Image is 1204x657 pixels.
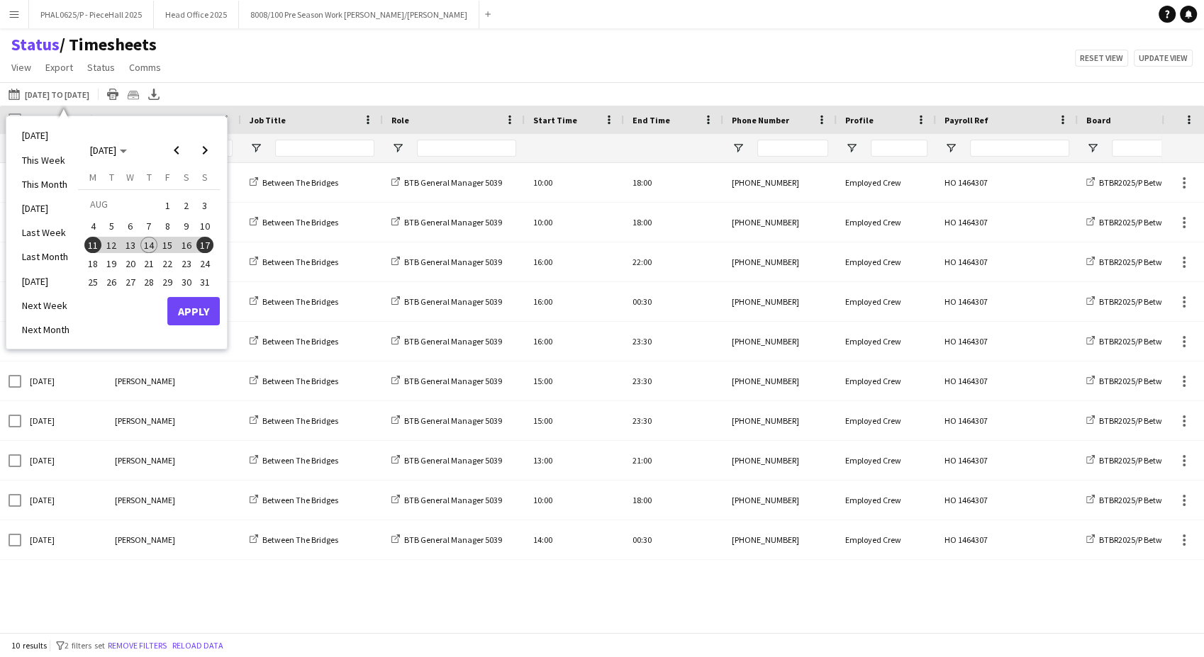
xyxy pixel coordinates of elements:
span: [DATE] [90,144,116,157]
span: 3 [196,196,213,215]
button: 15-08-2025 [158,235,177,254]
span: [PERSON_NAME] [115,415,175,426]
span: Date [30,115,50,125]
div: 21:00 [624,441,723,480]
button: 30-08-2025 [177,273,195,291]
a: Between The Bridges [250,534,338,545]
button: Open Filter Menu [845,142,858,155]
button: Head Office 2025 [154,1,239,28]
span: M [89,171,96,184]
input: Job Title Filter Input [275,140,374,157]
span: Status [87,61,115,74]
button: Next month [191,136,219,164]
span: BTB General Manager 5039 [404,296,502,307]
button: 21-08-2025 [140,254,158,273]
div: [PHONE_NUMBER] [723,163,837,202]
div: 15:00 [525,401,624,440]
div: [PHONE_NUMBER] [723,322,837,361]
span: 16 [178,237,195,254]
a: Between The Bridges [250,415,338,426]
span: 11 [84,237,101,254]
div: Employed Crew [837,242,936,281]
span: 14 [140,237,157,254]
li: This Week [13,148,78,172]
span: Payroll Ref [944,115,988,125]
button: Reload data [169,638,226,653]
span: 21 [140,255,157,272]
button: 31-08-2025 [196,273,214,291]
span: 4 [84,218,101,235]
span: 8 [159,218,176,235]
span: T [109,171,114,184]
div: Employed Crew [837,203,936,242]
a: Between The Bridges [250,217,338,228]
span: Start Time [533,115,577,125]
span: 28 [140,274,157,291]
span: S [202,171,208,184]
li: Next Week [13,293,78,318]
div: 00:30 [624,282,723,321]
span: 2 [178,196,195,215]
span: HO 1464307 [944,296,988,307]
span: Timesheets [60,34,157,55]
div: 00:30 [624,520,723,559]
span: BTB General Manager 5039 [404,534,502,545]
span: HO 1464307 [944,455,988,466]
span: BTB General Manager 5039 [404,415,502,426]
span: Between The Bridges [262,415,338,426]
button: Open Filter Menu [250,142,262,155]
button: 08-08-2025 [158,217,177,235]
button: 16-08-2025 [177,235,195,254]
span: Export [45,61,73,74]
span: 22 [159,255,176,272]
span: 29 [159,274,176,291]
div: [PHONE_NUMBER] [723,520,837,559]
span: HO 1464307 [944,376,988,386]
button: 23-08-2025 [177,254,195,273]
input: Phone Number Filter Input [757,140,828,157]
span: 10 [196,218,213,235]
a: BTB General Manager 5039 [391,177,502,188]
button: Choose month and year [84,137,133,163]
a: Comms [123,58,167,77]
button: 12-08-2025 [102,235,121,254]
span: Between The Bridges [262,534,338,545]
span: 7 [140,218,157,235]
button: 13-08-2025 [121,235,140,254]
div: 18:00 [624,203,723,242]
span: Phone Number [732,115,789,125]
span: Comms [129,61,161,74]
span: 30 [178,274,195,291]
span: 6 [122,218,139,235]
input: Profile Filter Input [871,140,927,157]
button: 09-08-2025 [177,217,195,235]
span: BTB General Manager 5039 [404,495,502,505]
div: 18:00 [624,163,723,202]
li: [DATE] [13,269,78,293]
a: BTB General Manager 5039 [391,217,502,228]
div: 23:30 [624,322,723,361]
button: 20-08-2025 [121,254,140,273]
div: [DATE] [21,441,106,480]
div: [DATE] [21,361,106,400]
div: [DATE] [21,520,106,559]
button: 26-08-2025 [102,273,121,291]
a: BTB General Manager 5039 [391,495,502,505]
span: 31 [196,274,213,291]
app-action-btn: Export XLSX [145,86,162,103]
span: 15 [159,237,176,254]
li: Last Month [13,245,78,269]
a: Between The Bridges [250,495,338,505]
button: Open Filter Menu [732,142,745,155]
span: 12 [104,237,121,254]
button: PHAL0625/P - PieceHall 2025 [29,1,154,28]
span: 1 [159,196,176,215]
span: Board [1086,115,1111,125]
button: Update view [1134,50,1193,67]
button: 27-08-2025 [121,273,140,291]
span: HO 1464307 [944,177,988,188]
button: 18-08-2025 [84,254,102,273]
span: [PERSON_NAME] [115,376,175,386]
span: 9 [178,218,195,235]
div: 14:00 [525,520,624,559]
